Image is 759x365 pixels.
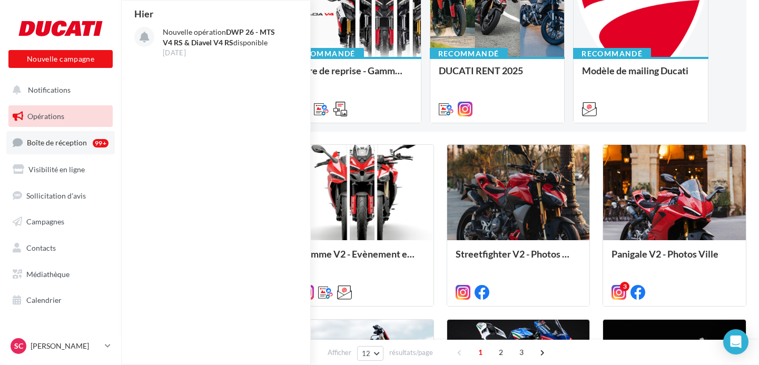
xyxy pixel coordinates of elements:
[286,48,364,60] div: Recommandé
[6,105,115,127] a: Opérations
[26,295,62,304] span: Calendrier
[612,249,737,270] div: Panigale V2 - Photos Ville
[723,329,748,354] div: Open Intercom Messenger
[27,138,87,147] span: Boîte de réception
[28,85,71,94] span: Notifications
[389,348,433,358] span: résultats/page
[620,282,629,291] div: 3
[362,349,371,358] span: 12
[27,112,64,121] span: Opérations
[472,344,489,361] span: 1
[26,243,56,252] span: Contacts
[8,50,113,68] button: Nouvelle campagne
[6,131,115,154] a: Boîte de réception99+
[6,289,115,311] a: Calendrier
[299,249,425,270] div: Gamme V2 - Evènement en concession
[26,270,70,279] span: Médiathèque
[6,263,115,285] a: Médiathèque
[573,48,651,60] div: Recommandé
[295,65,412,86] div: Offre de reprise - Gamme MTS V4
[513,344,530,361] span: 3
[31,341,101,351] p: [PERSON_NAME]
[456,249,581,270] div: Streetfighter V2 - Photos Ville
[14,341,23,351] span: SC
[357,346,384,361] button: 12
[26,217,64,226] span: Campagnes
[582,65,699,86] div: Modèle de mailing Ducati
[328,348,351,358] span: Afficher
[28,165,85,174] span: Visibilité en ligne
[6,79,111,101] button: Notifications
[8,336,113,356] a: SC [PERSON_NAME]
[430,48,508,60] div: Recommandé
[6,159,115,181] a: Visibilité en ligne
[439,65,556,86] div: DUCATI RENT 2025
[6,185,115,207] a: Sollicitation d'avis
[26,191,86,200] span: Sollicitation d'avis
[93,139,109,147] div: 99+
[492,344,509,361] span: 2
[6,211,115,233] a: Campagnes
[6,237,115,259] a: Contacts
